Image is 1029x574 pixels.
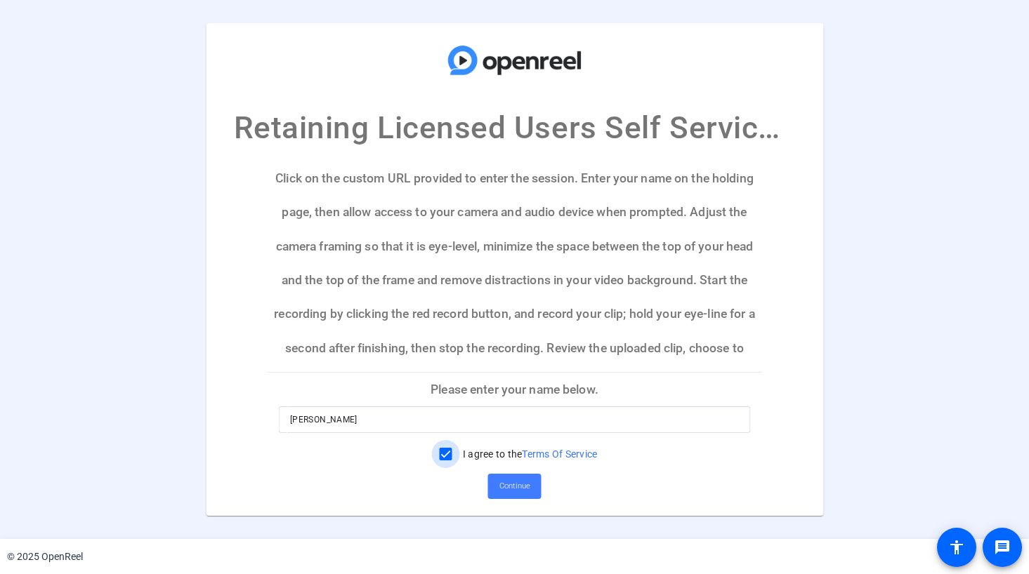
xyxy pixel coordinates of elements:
[994,539,1011,556] mat-icon: message
[488,474,542,499] button: Continue
[234,105,796,151] p: Retaining Licensed Users Self Service Shoots
[290,411,739,428] input: Enter your name
[268,373,761,406] p: Please enter your name below.
[522,448,597,460] a: Terms Of Service
[948,539,965,556] mat-icon: accessibility
[460,447,598,461] label: I agree to the
[268,161,761,372] p: Click on the custom URL provided to enter the session. Enter your name on the holding page, then ...
[499,476,530,497] span: Continue
[445,37,585,84] img: company-logo
[7,549,83,564] div: © 2025 OpenReel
